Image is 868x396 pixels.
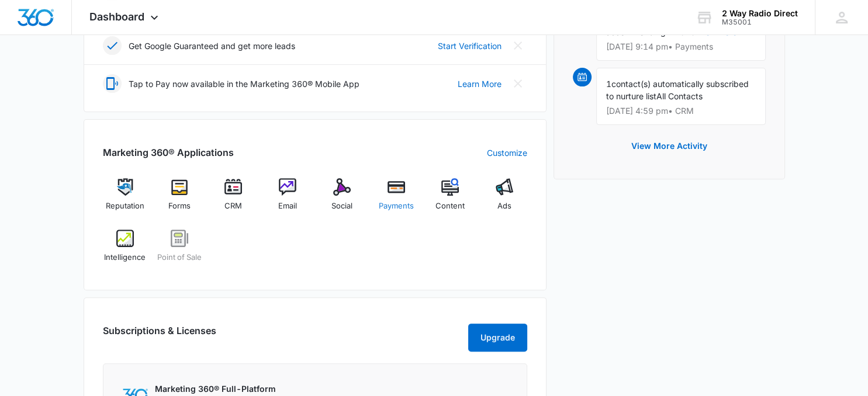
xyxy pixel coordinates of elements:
[104,252,146,263] span: Intelligence
[374,178,419,220] a: Payments
[320,178,365,220] a: Social
[265,178,310,220] a: Email
[103,178,148,220] a: Reputation
[656,91,703,101] span: All Contacts
[468,324,527,352] button: Upgrade
[157,230,202,272] a: Point of Sale
[428,178,473,220] a: Content
[435,200,465,212] span: Content
[458,78,502,90] a: Learn More
[482,178,527,220] a: Ads
[129,78,359,90] p: Tap to Pay now available in the Marketing 360® Mobile App
[606,43,756,51] p: [DATE] 9:14 pm • Payments
[211,178,256,220] a: CRM
[157,252,202,263] span: Point of Sale
[168,200,191,212] span: Forms
[106,200,144,212] span: Reputation
[509,36,527,55] button: Close
[331,200,352,212] span: Social
[722,18,798,26] div: account id
[620,132,719,160] button: View More Activity
[155,383,299,395] p: Marketing 360® Full-Platform
[157,178,202,220] a: Forms
[103,145,234,159] h2: Marketing 360® Applications
[509,74,527,93] button: Close
[487,147,527,159] a: Customize
[606,79,749,101] span: contact(s) automatically subscribed to nurture list
[606,107,756,115] p: [DATE] 4:59 pm • CRM
[722,9,798,18] div: account name
[497,200,511,212] span: Ads
[224,200,242,212] span: CRM
[89,11,144,23] span: Dashboard
[379,200,414,212] span: Payments
[103,324,216,347] h2: Subscriptions & Licenses
[606,79,611,89] span: 1
[278,200,297,212] span: Email
[129,40,295,52] p: Get Google Guaranteed and get more leads
[438,40,502,52] a: Start Verification
[103,230,148,272] a: Intelligence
